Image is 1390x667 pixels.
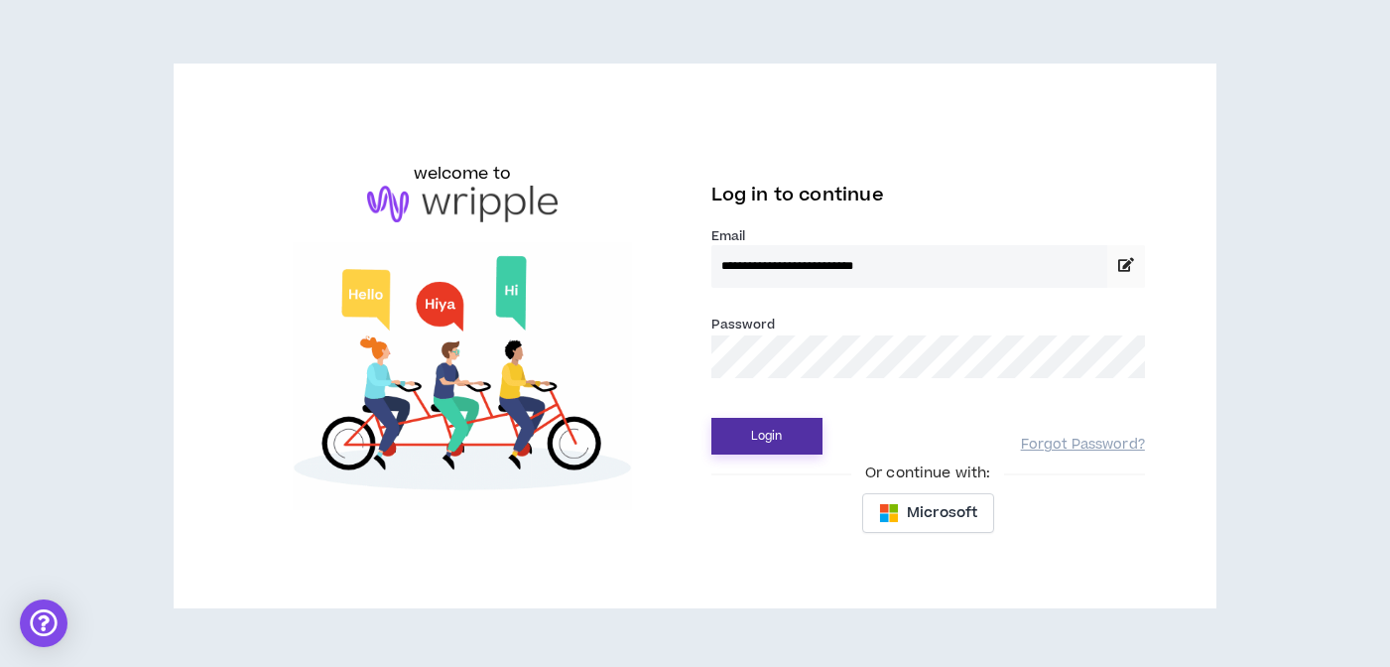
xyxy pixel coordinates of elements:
[711,316,776,333] label: Password
[245,242,679,510] img: Welcome to Wripple
[907,502,977,524] span: Microsoft
[367,186,558,223] img: logo-brand.png
[862,493,994,533] button: Microsoft
[711,227,1145,245] label: Email
[20,600,67,647] div: Open Intercom Messenger
[851,463,1004,484] span: Or continue with:
[414,162,512,186] h6: welcome to
[711,418,822,455] button: Login
[711,183,884,207] span: Log in to continue
[1021,436,1145,455] a: Forgot Password?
